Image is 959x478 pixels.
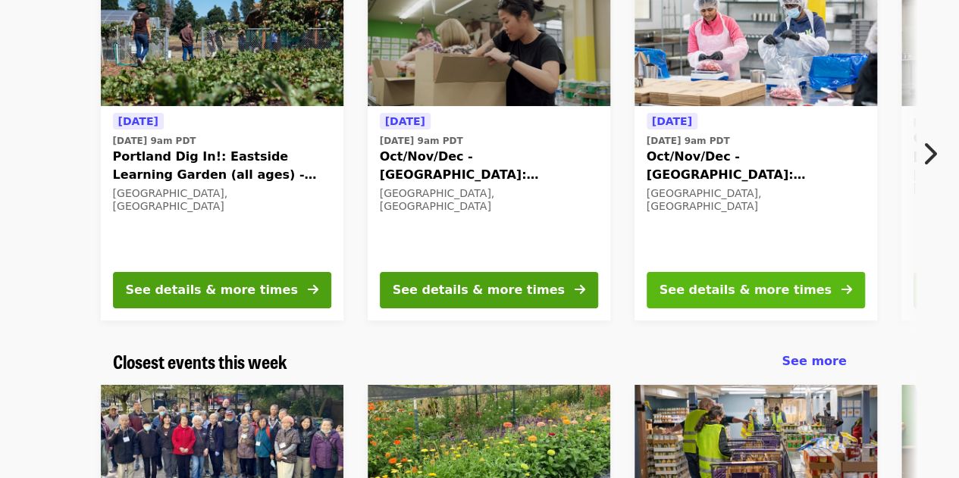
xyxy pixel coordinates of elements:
[660,281,832,299] div: See details & more times
[647,187,865,213] div: [GEOGRAPHIC_DATA], [GEOGRAPHIC_DATA]
[922,139,937,168] i: chevron-right icon
[113,348,287,374] span: Closest events this week
[113,272,331,308] button: See details & more times
[101,351,859,373] div: Closest events this week
[308,283,318,297] i: arrow-right icon
[126,281,298,299] div: See details & more times
[575,283,585,297] i: arrow-right icon
[118,115,158,127] span: [DATE]
[652,115,692,127] span: [DATE]
[647,148,865,184] span: Oct/Nov/Dec - [GEOGRAPHIC_DATA]: Repack/Sort (age [DEMOGRAPHIC_DATA]+)
[113,351,287,373] a: Closest events this week
[782,354,846,368] span: See more
[782,352,846,370] a: See more
[380,187,598,213] div: [GEOGRAPHIC_DATA], [GEOGRAPHIC_DATA]
[647,134,730,148] time: [DATE] 9am PDT
[909,133,959,175] button: Next item
[393,281,565,299] div: See details & more times
[113,134,196,148] time: [DATE] 9am PDT
[113,148,331,184] span: Portland Dig In!: Eastside Learning Garden (all ages) - Aug/Sept/Oct
[380,272,598,308] button: See details & more times
[647,272,865,308] button: See details & more times
[113,187,331,213] div: [GEOGRAPHIC_DATA], [GEOGRAPHIC_DATA]
[380,134,463,148] time: [DATE] 9am PDT
[380,148,598,184] span: Oct/Nov/Dec - [GEOGRAPHIC_DATA]: Repack/Sort (age [DEMOGRAPHIC_DATA]+)
[385,115,425,127] span: [DATE]
[841,283,852,297] i: arrow-right icon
